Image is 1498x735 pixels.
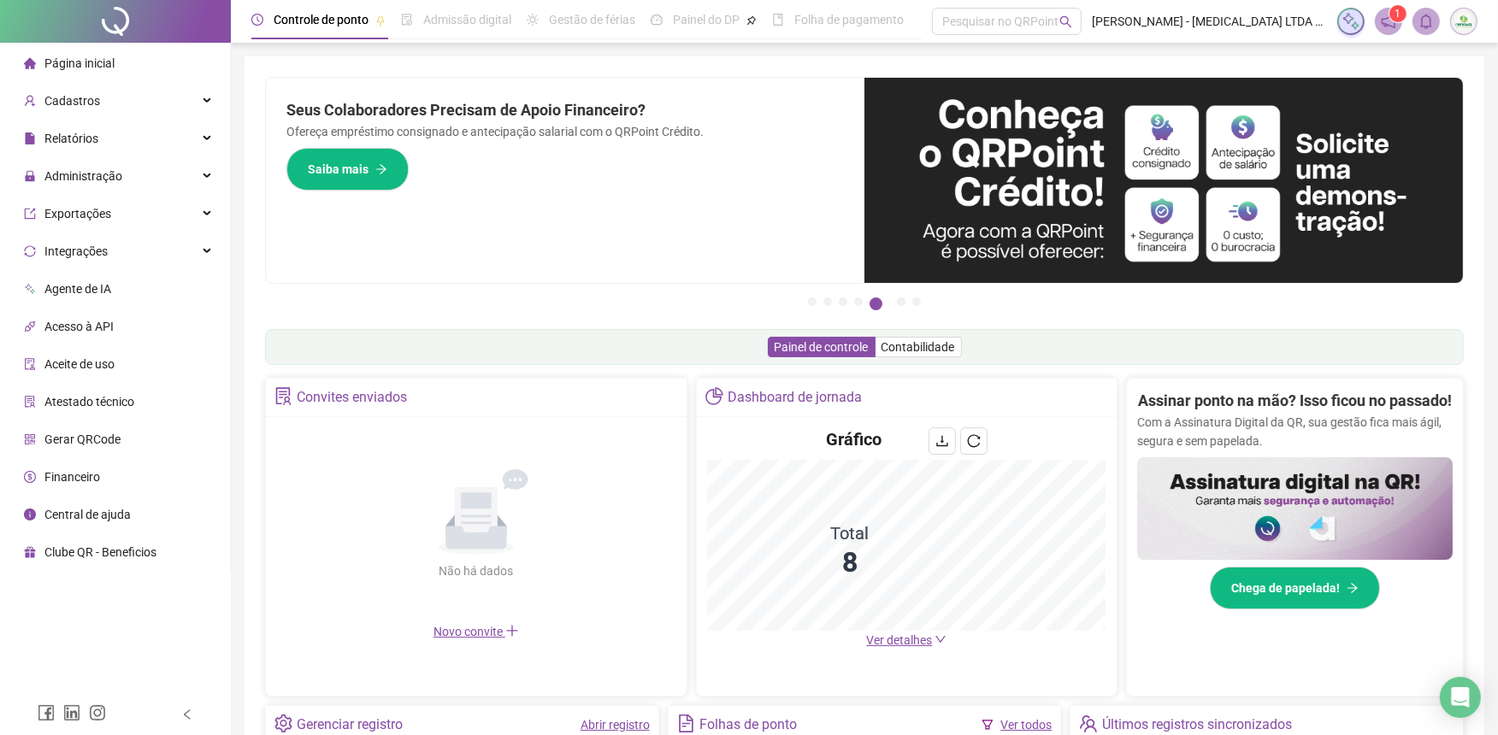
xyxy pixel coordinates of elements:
span: left [181,709,193,720]
img: 23465 [1451,9,1477,34]
span: lock [24,170,36,182]
span: Ver detalhes [866,633,932,647]
span: instagram [89,704,106,721]
span: setting [274,714,292,732]
span: qrcode [24,433,36,445]
button: 7 [912,297,921,306]
span: Financeiro [44,470,100,484]
span: facebook [38,704,55,721]
span: Controle de ponto [274,13,369,26]
span: pie-chart [705,387,723,405]
span: file [24,132,36,144]
h4: Gráfico [826,427,882,451]
span: api [24,320,36,332]
a: Ver detalhes down [866,633,947,647]
span: Central de ajuda [44,508,131,521]
span: sync [24,245,36,257]
span: Contabilidade [882,340,955,354]
button: 6 [897,297,905,306]
span: arrow-right [1347,582,1359,594]
span: filter [982,719,994,731]
span: Atestado técnico [44,395,134,409]
span: plus [505,624,519,638]
span: arrow-right [375,163,387,175]
span: solution [24,396,36,408]
span: Acesso à API [44,320,114,333]
a: Abrir registro [581,718,650,732]
span: bell [1418,14,1434,29]
h2: Seus Colaboradores Precisam de Apoio Financeiro? [286,98,844,122]
span: book [772,14,784,26]
span: file-text [677,714,695,732]
span: Clube QR - Beneficios [44,545,156,559]
span: file-done [401,14,413,26]
span: dashboard [651,14,663,26]
div: Dashboard de jornada [728,383,862,412]
span: Administração [44,169,122,183]
div: Convites enviados [297,383,407,412]
span: dollar [24,471,36,483]
span: user-add [24,95,36,107]
img: sparkle-icon.fc2bf0ac1784a2077858766a79e2daf3.svg [1342,12,1360,31]
span: down [935,633,947,645]
span: sun [527,14,539,26]
button: Saiba mais [286,148,409,191]
span: 1 [1395,8,1401,20]
span: [PERSON_NAME] - [MEDICAL_DATA] LTDA EPP [1092,12,1327,31]
span: linkedin [63,704,80,721]
span: Agente de IA [44,282,111,296]
button: 2 [823,297,832,306]
span: info-circle [24,509,36,520]
span: Página inicial [44,56,115,70]
span: gift [24,546,36,558]
span: home [24,57,36,69]
p: Ofereça empréstimo consignado e antecipação salarial com o QRPoint Crédito. [286,122,844,141]
img: banner%2F11e687cd-1386-4cbd-b13b-7bd81425532d.png [864,78,1463,283]
span: Integrações [44,244,108,258]
span: Gerar QRCode [44,432,121,446]
span: team [1079,714,1097,732]
span: export [24,208,36,220]
span: Relatórios [44,132,98,145]
button: 1 [808,297,817,306]
span: Cadastros [44,94,100,108]
span: Saiba mais [308,160,369,179]
span: Exportações [44,207,111,220]
span: reload [967,434,981,448]
sup: 1 [1389,5,1407,22]
span: Aceite de uso [44,357,115,371]
a: Ver todos [1000,718,1052,732]
div: Open Intercom Messenger [1440,677,1481,718]
span: search [1059,15,1072,28]
span: Gestão de férias [549,13,635,26]
span: Admissão digital [423,13,511,26]
span: solution [274,387,292,405]
span: Novo convite [433,625,519,638]
img: banner%2F02c71560-61a6-44d4-94b9-c8ab97240462.png [1137,457,1453,560]
button: Chega de papelada! [1210,567,1380,609]
span: download [935,434,949,448]
span: Painel do DP [673,13,740,26]
span: clock-circle [251,14,263,26]
h2: Assinar ponto na mão? Isso ficou no passado! [1138,389,1452,413]
span: pushpin [746,15,757,26]
span: audit [24,358,36,370]
span: pushpin [375,15,386,26]
span: Folha de pagamento [794,13,904,26]
button: 3 [839,297,847,306]
div: Não há dados [398,562,555,580]
p: Com a Assinatura Digital da QR, sua gestão fica mais ágil, segura e sem papelada. [1137,413,1453,450]
span: Painel de controle [775,340,869,354]
span: notification [1381,14,1396,29]
button: 4 [854,297,863,306]
span: Chega de papelada! [1231,579,1340,597]
button: 5 [870,297,882,310]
